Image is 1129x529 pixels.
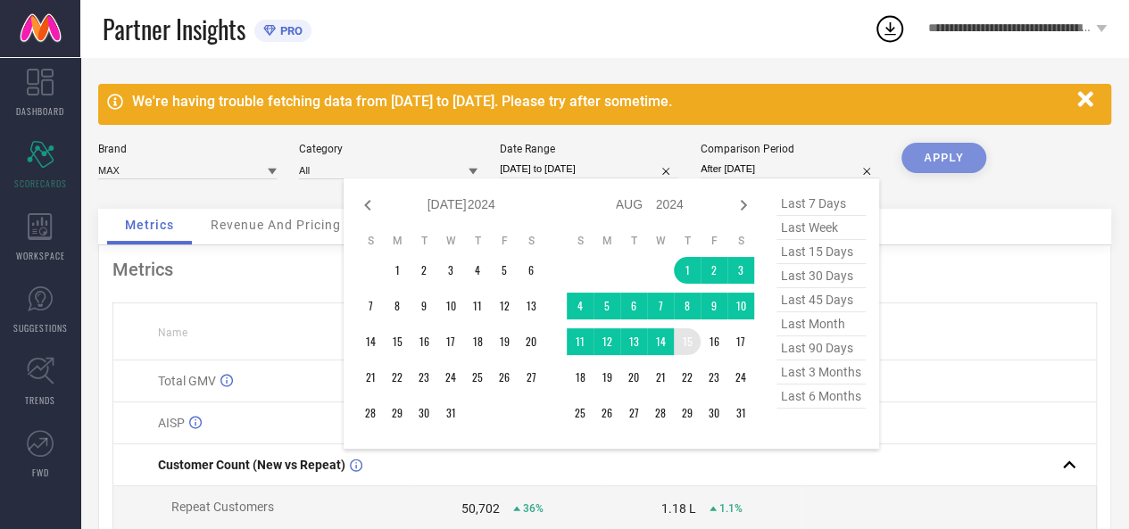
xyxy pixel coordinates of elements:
td: Tue Jul 30 2024 [411,400,437,426]
span: last 3 months [776,360,866,384]
td: Thu Aug 08 2024 [674,293,701,319]
span: last 6 months [776,384,866,409]
span: Partner Insights [103,11,245,47]
th: Friday [701,234,727,248]
td: Sat Jul 13 2024 [518,293,544,319]
td: Thu Jul 11 2024 [464,293,491,319]
span: SCORECARDS [14,177,67,190]
td: Tue Aug 06 2024 [620,293,647,319]
span: 36% [523,502,544,515]
td: Wed Aug 28 2024 [647,400,674,426]
td: Sun Aug 18 2024 [567,364,594,391]
td: Sat Jul 06 2024 [518,257,544,284]
input: Select date range [500,160,678,178]
td: Fri Aug 23 2024 [701,364,727,391]
td: Sun Jul 28 2024 [357,400,384,426]
div: Category [299,143,477,155]
span: Metrics [125,218,174,232]
td: Thu Aug 29 2024 [674,400,701,426]
td: Sun Aug 04 2024 [567,293,594,319]
span: DASHBOARD [16,104,64,118]
td: Sat Aug 31 2024 [727,400,754,426]
td: Sat Jul 20 2024 [518,328,544,355]
span: last 30 days [776,264,866,288]
td: Tue Aug 13 2024 [620,328,647,355]
th: Saturday [727,234,754,248]
td: Tue Jul 09 2024 [411,293,437,319]
td: Mon Aug 05 2024 [594,293,620,319]
td: Tue Jul 02 2024 [411,257,437,284]
td: Mon Aug 12 2024 [594,328,620,355]
td: Thu Aug 22 2024 [674,364,701,391]
div: Brand [98,143,277,155]
span: TRENDS [25,393,55,407]
th: Thursday [464,234,491,248]
span: last 7 days [776,192,866,216]
span: Customer Count (New vs Repeat) [158,458,345,472]
th: Sunday [567,234,594,248]
td: Fri Jul 12 2024 [491,293,518,319]
th: Wednesday [647,234,674,248]
span: AISP [158,416,185,430]
th: Monday [384,234,411,248]
span: WORKSPACE [16,249,65,262]
td: Wed Aug 14 2024 [647,328,674,355]
input: Select comparison period [701,160,879,178]
td: Sat Aug 10 2024 [727,293,754,319]
th: Tuesday [620,234,647,248]
div: Date Range [500,143,678,155]
div: Metrics [112,259,1097,280]
td: Mon Aug 26 2024 [594,400,620,426]
td: Mon Jul 15 2024 [384,328,411,355]
td: Mon Jul 22 2024 [384,364,411,391]
span: PRO [276,24,303,37]
div: Open download list [874,12,906,45]
td: Fri Aug 16 2024 [701,328,727,355]
td: Fri Aug 02 2024 [701,257,727,284]
span: Total GMV [158,374,216,388]
td: Mon Jul 29 2024 [384,400,411,426]
div: We're having trouble fetching data from [DATE] to [DATE]. Please try after sometime. [132,93,1068,110]
th: Monday [594,234,620,248]
td: Thu Jul 18 2024 [464,328,491,355]
td: Fri Aug 30 2024 [701,400,727,426]
td: Sun Jul 07 2024 [357,293,384,319]
th: Friday [491,234,518,248]
div: Previous month [357,194,378,216]
span: Repeat Customers [171,500,274,514]
th: Tuesday [411,234,437,248]
td: Sat Aug 17 2024 [727,328,754,355]
td: Thu Jul 04 2024 [464,257,491,284]
td: Mon Jul 08 2024 [384,293,411,319]
td: Fri Aug 09 2024 [701,293,727,319]
td: Wed Jul 24 2024 [437,364,464,391]
td: Thu Jul 25 2024 [464,364,491,391]
td: Sat Jul 27 2024 [518,364,544,391]
td: Sun Jul 14 2024 [357,328,384,355]
span: SUGGESTIONS [13,321,68,335]
td: Mon Jul 01 2024 [384,257,411,284]
td: Fri Jul 19 2024 [491,328,518,355]
span: last week [776,216,866,240]
td: Fri Jul 05 2024 [491,257,518,284]
td: Wed Aug 07 2024 [647,293,674,319]
td: Tue Aug 20 2024 [620,364,647,391]
span: last month [776,312,866,336]
td: Thu Aug 01 2024 [674,257,701,284]
td: Tue Jul 16 2024 [411,328,437,355]
span: Name [158,326,187,339]
td: Tue Jul 23 2024 [411,364,437,391]
td: Wed Jul 17 2024 [437,328,464,355]
td: Sun Jul 21 2024 [357,364,384,391]
td: Wed Aug 21 2024 [647,364,674,391]
td: Wed Jul 10 2024 [437,293,464,319]
span: last 15 days [776,240,866,264]
td: Sat Aug 03 2024 [727,257,754,284]
td: Wed Jul 03 2024 [437,257,464,284]
div: 1.18 L [661,501,696,516]
span: 1.1% [719,502,743,515]
span: Revenue And Pricing [211,218,341,232]
th: Wednesday [437,234,464,248]
td: Sun Aug 11 2024 [567,328,594,355]
div: 50,702 [461,501,500,516]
